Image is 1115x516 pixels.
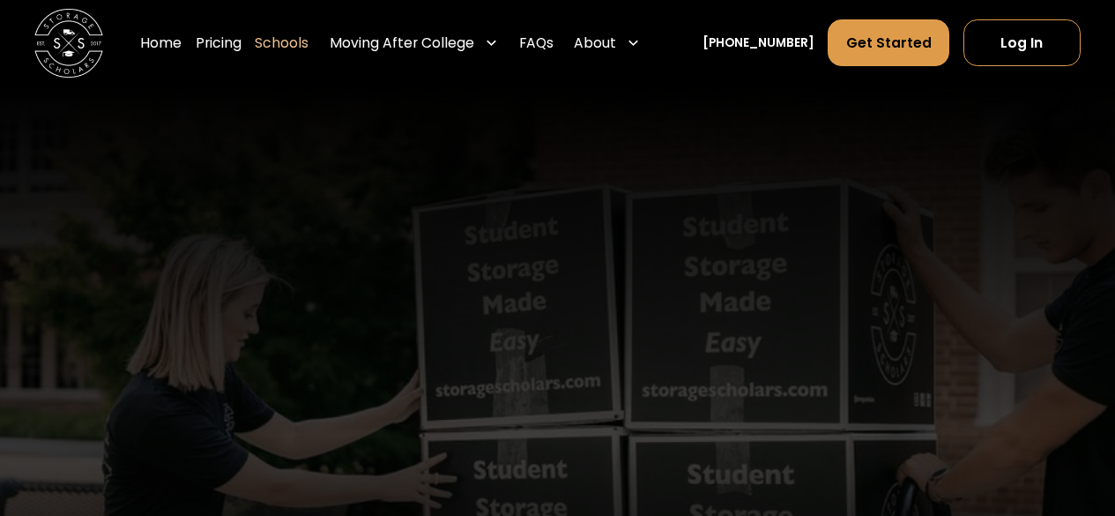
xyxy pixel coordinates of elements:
a: Schools [255,19,308,68]
a: [PHONE_NUMBER] [702,34,814,53]
img: Storage Scholars main logo [34,9,103,78]
a: Get Started [828,19,949,66]
a: Log In [963,19,1081,66]
a: Pricing [196,19,242,68]
div: Moving After College [330,33,474,53]
a: Home [140,19,182,68]
div: About [574,33,616,53]
a: FAQs [519,19,554,68]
